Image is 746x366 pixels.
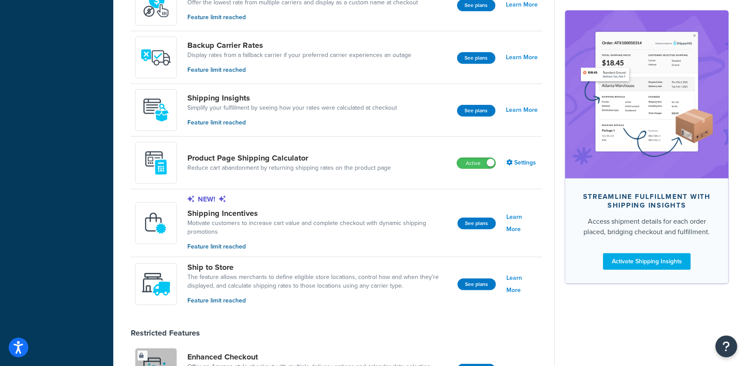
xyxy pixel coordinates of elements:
a: Learn More [506,211,538,235]
p: Feature limit reached [187,13,418,22]
p: Feature limit reached [187,242,451,252]
a: Simplify your fulfillment by seeing how your rates were calculated at checkout [187,104,397,112]
label: Active [457,158,495,168]
a: Ship to Store [187,262,451,272]
a: Product Page Shipping Calculator [187,153,391,163]
a: The feature allows merchants to define eligible store locations, control how and when they’re dis... [187,273,451,290]
p: Feature limit reached [187,65,411,75]
button: See plans [457,105,495,117]
img: Acw9rhKYsOEjAAAAAElFTkSuQmCC [141,95,171,125]
div: Access shipment details for each order placed, bridging checkout and fulfillment. [579,216,715,237]
button: See plans [457,52,495,64]
a: Enhanced Checkout [187,352,432,362]
button: See plans [458,279,496,290]
p: Feature limit reached [187,118,397,128]
div: Streamline Fulfillment with Shipping Insights [579,192,715,210]
a: Learn More [506,272,538,296]
a: Shipping Insights [187,93,397,103]
p: New! [187,195,451,204]
a: Reduce cart abandonment by returning shipping rates on the product page [187,164,391,172]
a: Learn More [506,104,538,116]
button: Open Resource Center [715,336,737,357]
a: New!Shipping Incentives [187,195,451,218]
button: See plans [458,218,496,229]
a: Display rates from a fallback carrier if your preferred carrier experiences an outage [187,51,411,60]
p: Feature limit reached [187,296,451,306]
div: Restricted Features [131,328,200,338]
a: Motivate customers to increase cart value and complete checkout with dynamic shipping promotions [187,219,451,236]
a: Settings [506,157,538,169]
img: feature-image-si-e24932ea9b9fcd0ff835db86be1ff8d589347e8876e1638d903ea230a36726be.png [578,24,715,165]
a: Activate Shipping Insights [603,253,691,270]
img: +D8d0cXZM7VpdAAAAAElFTkSuQmCC [141,148,171,178]
img: icon-duo-feat-backup-carrier-4420b188.png [141,42,171,73]
a: Backup Carrier Rates [187,40,411,50]
img: icon-shipping-incentives-64efee88.svg [141,208,170,238]
a: Learn More [506,51,538,64]
img: icon-duo-feat-ship-to-store-7c4d6248.svg [141,269,171,299]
